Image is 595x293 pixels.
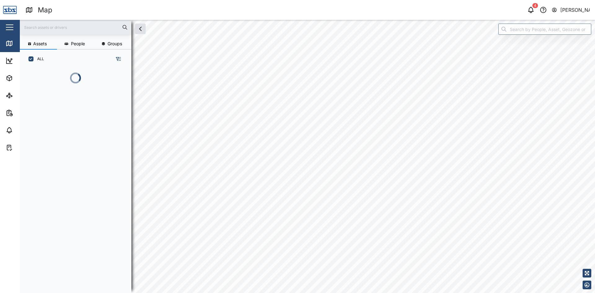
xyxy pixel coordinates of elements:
button: [PERSON_NAME] [551,6,590,14]
div: Assets [16,75,35,82]
img: Main Logo [3,3,17,17]
span: Groups [108,42,122,46]
span: People [71,42,85,46]
div: Map [16,40,30,47]
input: Search assets or drivers [24,23,128,32]
span: Assets [33,42,47,46]
input: Search by People, Asset, Geozone or Place [498,24,591,35]
div: Map [38,5,52,16]
label: ALL [33,56,44,61]
div: [PERSON_NAME] [560,6,590,14]
div: Sites [16,92,31,99]
div: Dashboard [16,57,44,64]
div: Alarms [16,127,35,134]
div: grid [25,93,131,288]
div: Tasks [16,144,33,151]
div: Reports [16,109,37,116]
canvas: Map [20,20,595,293]
div: 4 [532,3,538,8]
